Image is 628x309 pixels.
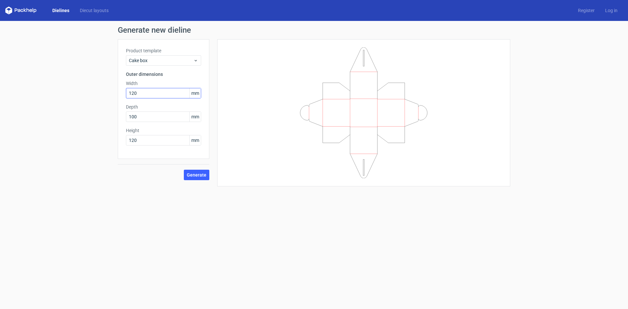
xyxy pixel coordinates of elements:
span: mm [189,135,201,145]
a: Log in [600,7,623,14]
label: Depth [126,104,201,110]
a: Diecut layouts [75,7,114,14]
label: Height [126,127,201,134]
span: Generate [187,173,206,177]
span: mm [189,88,201,98]
label: Width [126,80,201,87]
span: mm [189,112,201,122]
button: Generate [184,170,209,180]
a: Register [573,7,600,14]
span: Cake box [129,57,193,64]
label: Product template [126,47,201,54]
a: Dielines [47,7,75,14]
h1: Generate new dieline [118,26,510,34]
h3: Outer dimensions [126,71,201,77]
